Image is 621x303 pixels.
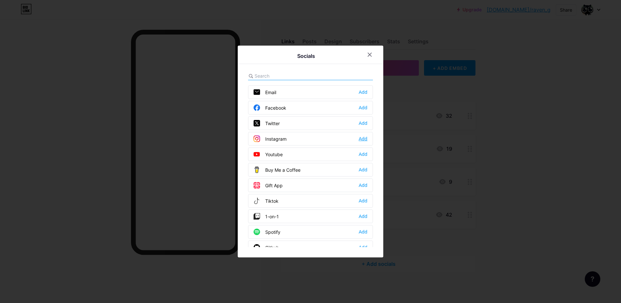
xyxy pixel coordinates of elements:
div: Spotify [254,229,280,235]
div: Facebook [254,104,286,111]
input: Search [255,72,326,79]
div: Add [359,182,367,189]
div: Youtube [254,151,283,157]
div: Add [359,151,367,157]
div: Add [359,198,367,204]
div: Add [359,120,367,126]
div: 1-on-1 [254,213,279,220]
div: Email [254,89,276,95]
div: Add [359,135,367,142]
div: Add [359,104,367,111]
div: Add [359,229,367,235]
div: Tiktok [254,198,278,204]
div: Add [359,244,367,251]
div: Add [359,167,367,173]
div: Gift App [254,182,283,189]
div: Twitter [254,120,280,126]
div: Instagram [254,135,287,142]
div: Socials [297,52,315,60]
div: Add [359,89,367,95]
div: Add [359,213,367,220]
div: Github [254,244,279,251]
div: Buy Me a Coffee [254,167,300,173]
